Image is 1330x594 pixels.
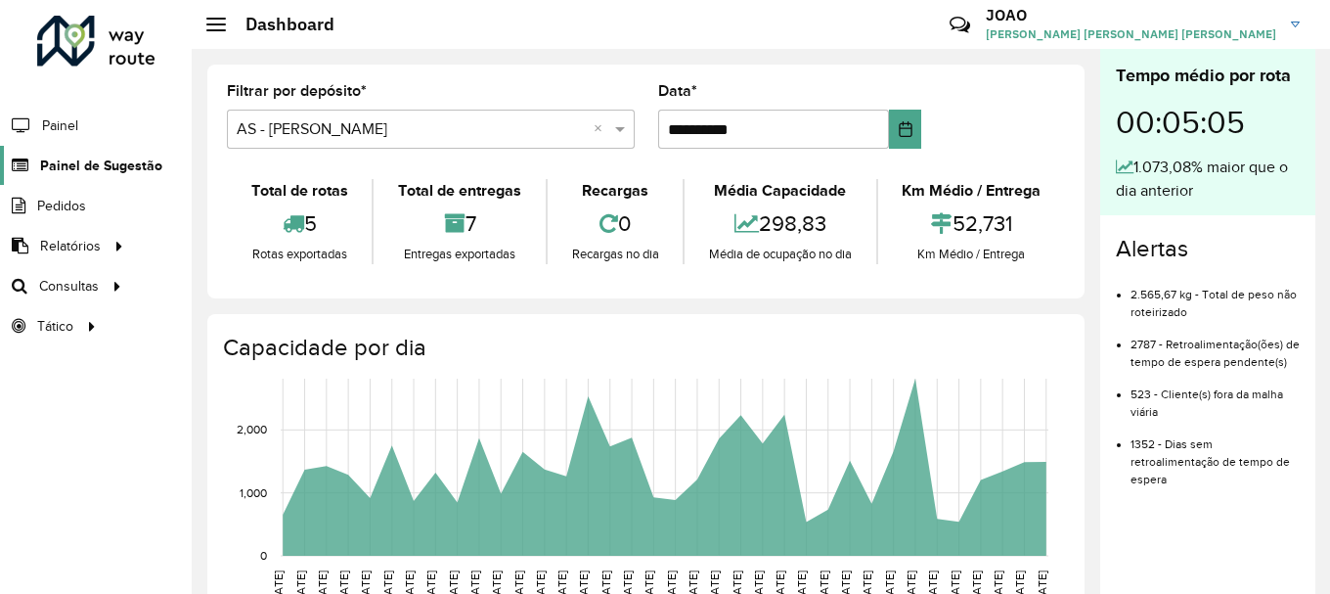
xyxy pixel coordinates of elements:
h2: Dashboard [226,14,334,35]
span: Painel de Sugestão [40,156,162,176]
li: 2787 - Retroalimentação(ões) de tempo de espera pendente(s) [1130,321,1300,371]
span: Painel [42,115,78,136]
div: 298,83 [689,203,870,245]
div: Km Médio / Entrega [883,245,1060,264]
span: Clear all [594,117,610,141]
h3: JOAO [986,6,1276,24]
div: Total de rotas [232,179,367,203]
button: Choose Date [889,110,921,149]
h4: Alertas [1116,235,1300,263]
text: 2,000 [237,423,267,435]
div: 5 [232,203,367,245]
a: Contato Rápido [939,4,981,46]
div: Tempo médio por rota [1116,63,1300,89]
span: Consultas [39,276,99,297]
div: Média Capacidade [689,179,870,203]
text: 0 [260,549,267,562]
div: Média de ocupação no dia [689,245,870,264]
div: 7 [378,203,540,245]
h4: Capacidade por dia [223,334,1065,362]
div: 1.073,08% maior que o dia anterior [1116,156,1300,203]
span: Tático [37,316,73,337]
span: Pedidos [37,196,86,216]
span: Relatórios [40,236,101,256]
li: 523 - Cliente(s) fora da malha viária [1130,371,1300,421]
label: Filtrar por depósito [227,79,367,103]
div: Total de entregas [378,179,540,203]
div: Rotas exportadas [232,245,367,264]
div: 0 [553,203,678,245]
div: Recargas [553,179,678,203]
span: [PERSON_NAME] [PERSON_NAME] [PERSON_NAME] [986,25,1276,43]
li: 1352 - Dias sem retroalimentação de tempo de espera [1130,421,1300,488]
label: Data [658,79,697,103]
div: Entregas exportadas [378,245,540,264]
div: Recargas no dia [553,245,678,264]
div: 00:05:05 [1116,89,1300,156]
div: Km Médio / Entrega [883,179,1060,203]
text: 1,000 [240,486,267,499]
div: 52,731 [883,203,1060,245]
li: 2.565,67 kg - Total de peso não roteirizado [1130,271,1300,321]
